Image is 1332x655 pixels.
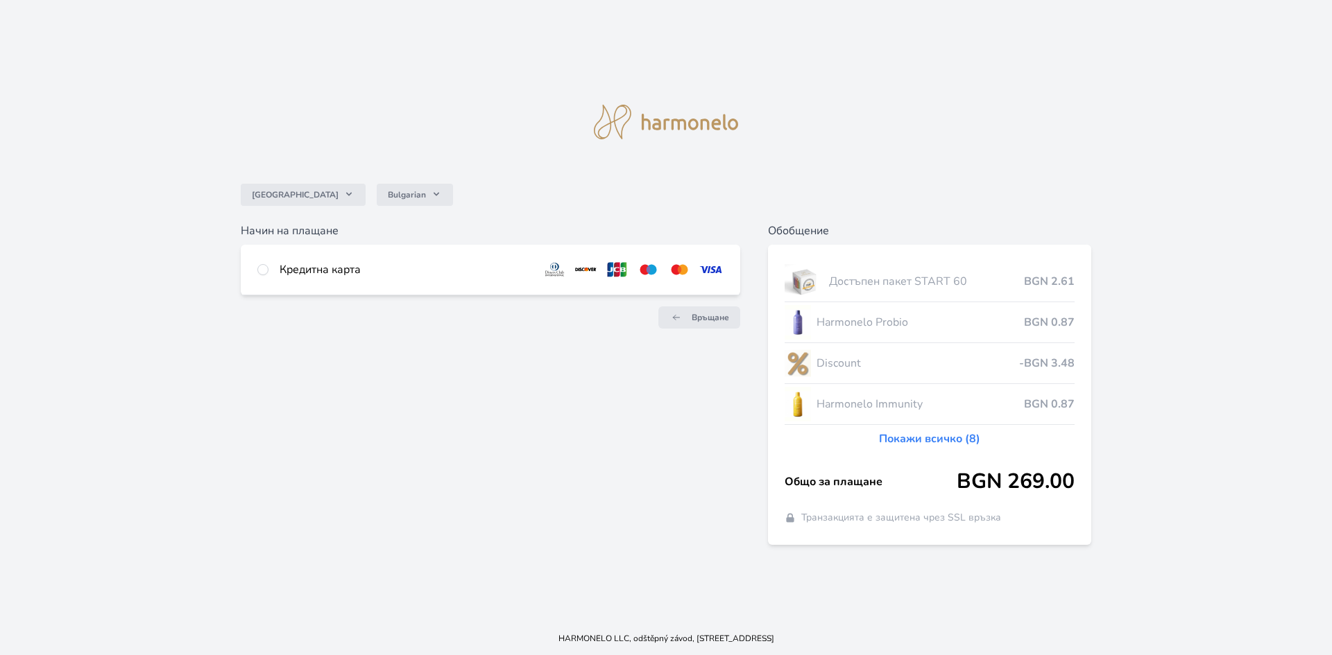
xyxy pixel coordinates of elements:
span: Harmonelo Probio [817,314,1025,331]
img: discover.svg [573,261,599,278]
span: Транзакцията е защитена чрез SSL връзка [801,511,1001,525]
span: Bulgarian [388,189,426,200]
span: -BGN 3.48 [1019,355,1075,372]
img: start.jpg [785,264,824,299]
span: Достъпен пакет START 60 [829,273,1024,290]
a: Покажи всичко (8) [879,430,980,447]
img: IMMUNITY_se_stinem_x-lo.jpg [785,387,811,421]
img: logo.svg [594,105,738,139]
img: jcb.svg [604,261,630,278]
span: Общо за плащане [785,473,957,490]
span: Връщане [692,312,729,323]
img: mc.svg [667,261,692,278]
h6: Обобщение [768,222,1092,239]
span: BGN 0.87 [1024,396,1075,412]
span: [GEOGRAPHIC_DATA] [252,189,339,200]
img: CLEAN_PROBIO_se_stinem_x-lo.jpg [785,305,811,340]
span: BGN 269.00 [957,469,1075,494]
button: Bulgarian [377,184,453,206]
span: BGN 0.87 [1024,314,1075,331]
span: Harmonelo Immunity [817,396,1025,412]
img: discount-lo.png [785,346,811,381]
span: Discount [817,355,1020,372]
img: maestro.svg [635,261,661,278]
img: visa.svg [698,261,724,278]
h6: Начин на плащане [241,222,740,239]
a: Връщане [658,306,740,329]
div: Кредитна карта [280,261,531,278]
img: diners.svg [542,261,567,278]
button: [GEOGRAPHIC_DATA] [241,184,366,206]
span: BGN 2.61 [1024,273,1075,290]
